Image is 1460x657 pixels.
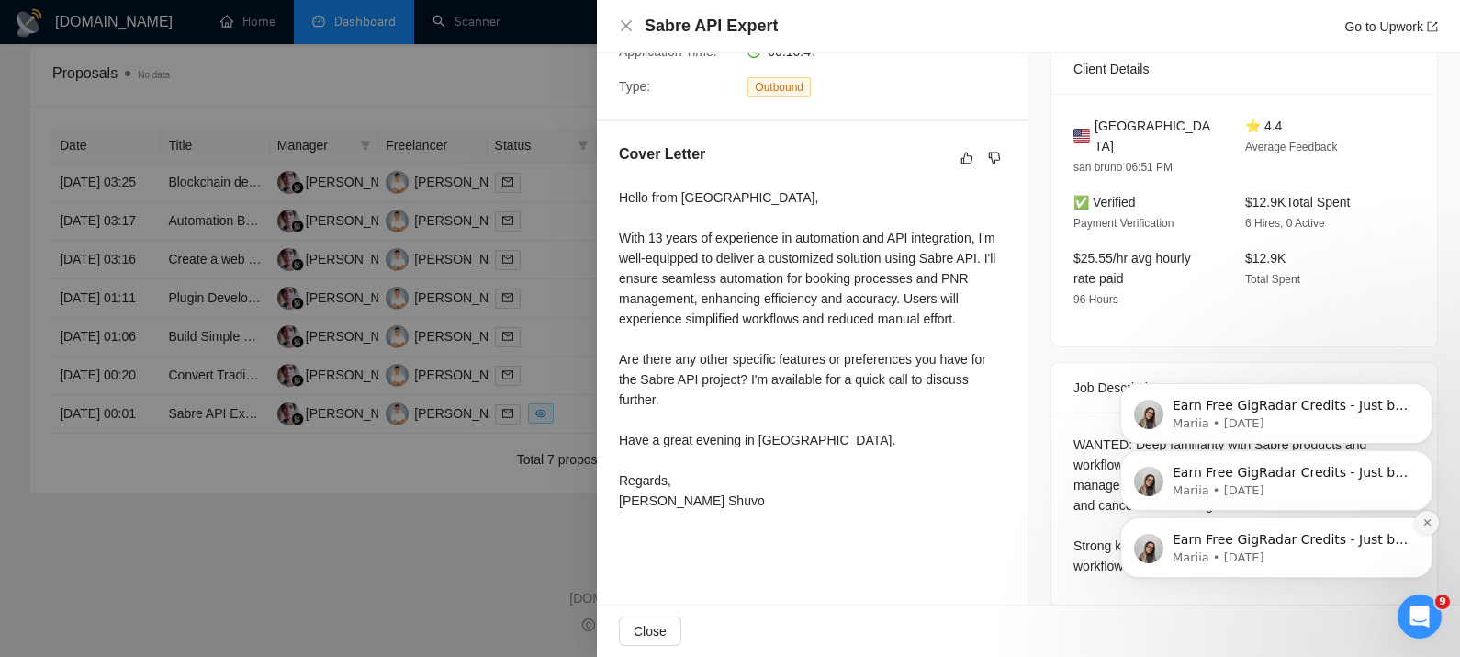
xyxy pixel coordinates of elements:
span: $12.9K Total Spent [1245,195,1350,210]
button: like [956,147,978,169]
span: close [619,18,634,33]
span: Outbound [747,77,811,97]
div: Hello from [GEOGRAPHIC_DATA], With 13 years of experience in automation and API integration, I'm ... [619,187,1005,511]
span: [GEOGRAPHIC_DATA] [1095,116,1216,156]
span: $12.9K [1245,251,1286,266]
div: WANTED: Deep familiarity with Sabre products and workflows, including end-to-end booking processe... [1073,435,1415,576]
h4: Sabre API Expert [645,15,778,38]
span: dislike [988,151,1001,165]
span: Type: [619,79,650,94]
span: Payment Verification [1073,217,1174,230]
span: $25.55/hr avg hourly rate paid [1073,251,1191,286]
span: ⭐ 4.4 [1245,119,1282,133]
span: ✅ Verified [1073,195,1136,210]
iframe: Intercom live chat [1398,595,1442,639]
button: dislike [983,147,1005,169]
div: Client Details [1073,44,1415,94]
span: 6 Hires, 0 Active [1245,217,1325,230]
span: Average Feedback [1245,141,1338,153]
span: like [960,151,973,165]
span: Application Time: [619,44,717,59]
span: export [1427,21,1438,32]
span: san bruno 06:51 PM [1073,161,1173,174]
button: Close [619,617,681,646]
div: Job Description [1073,363,1415,413]
a: Go to Upworkexport [1344,19,1438,34]
span: 96 Hours [1073,293,1118,306]
iframe: Intercom notifications message [1093,266,1460,607]
img: 🇺🇸 [1073,126,1090,146]
h5: Cover Letter [619,143,705,165]
span: 00:10:47 [768,44,818,59]
span: 9 [1435,595,1450,609]
button: Close [619,18,634,34]
span: Close [634,621,667,641]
